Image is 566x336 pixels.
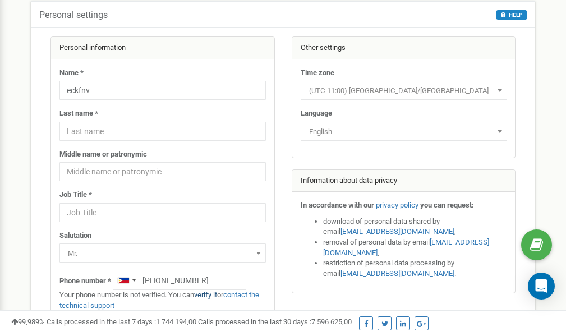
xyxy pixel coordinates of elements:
[51,37,274,59] div: Personal information
[59,290,266,311] p: Your phone number is not verified. You can or
[11,317,45,326] span: 99,989%
[323,217,507,237] li: download of personal data shared by email ,
[496,10,527,20] button: HELP
[292,170,516,192] div: Information about data privacy
[113,271,246,290] input: +1-800-555-55-55
[305,124,503,140] span: English
[528,273,555,300] div: Open Intercom Messenger
[63,246,262,261] span: Mr.
[59,81,266,100] input: Name
[156,317,196,326] u: 1 744 194,00
[194,291,217,299] a: verify it
[301,122,507,141] span: English
[323,238,489,257] a: [EMAIL_ADDRESS][DOMAIN_NAME]
[59,203,266,222] input: Job Title
[59,276,111,287] label: Phone number *
[39,10,108,20] h5: Personal settings
[59,291,259,310] a: contact the technical support
[59,162,266,181] input: Middle name or patronymic
[376,201,418,209] a: privacy policy
[301,68,334,79] label: Time zone
[292,37,516,59] div: Other settings
[59,190,92,200] label: Job Title *
[323,237,507,258] li: removal of personal data by email ,
[340,227,454,236] a: [EMAIL_ADDRESS][DOMAIN_NAME]
[59,108,98,119] label: Last name *
[113,271,139,289] div: Telephone country code
[59,149,147,160] label: Middle name or patronymic
[59,243,266,263] span: Mr.
[420,201,474,209] strong: you can request:
[301,108,332,119] label: Language
[301,201,374,209] strong: In accordance with our
[47,317,196,326] span: Calls processed in the last 7 days :
[301,81,507,100] span: (UTC-11:00) Pacific/Midway
[311,317,352,326] u: 7 596 625,00
[59,122,266,141] input: Last name
[198,317,352,326] span: Calls processed in the last 30 days :
[59,231,91,241] label: Salutation
[340,269,454,278] a: [EMAIL_ADDRESS][DOMAIN_NAME]
[323,258,507,279] li: restriction of personal data processing by email .
[305,83,503,99] span: (UTC-11:00) Pacific/Midway
[59,68,84,79] label: Name *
